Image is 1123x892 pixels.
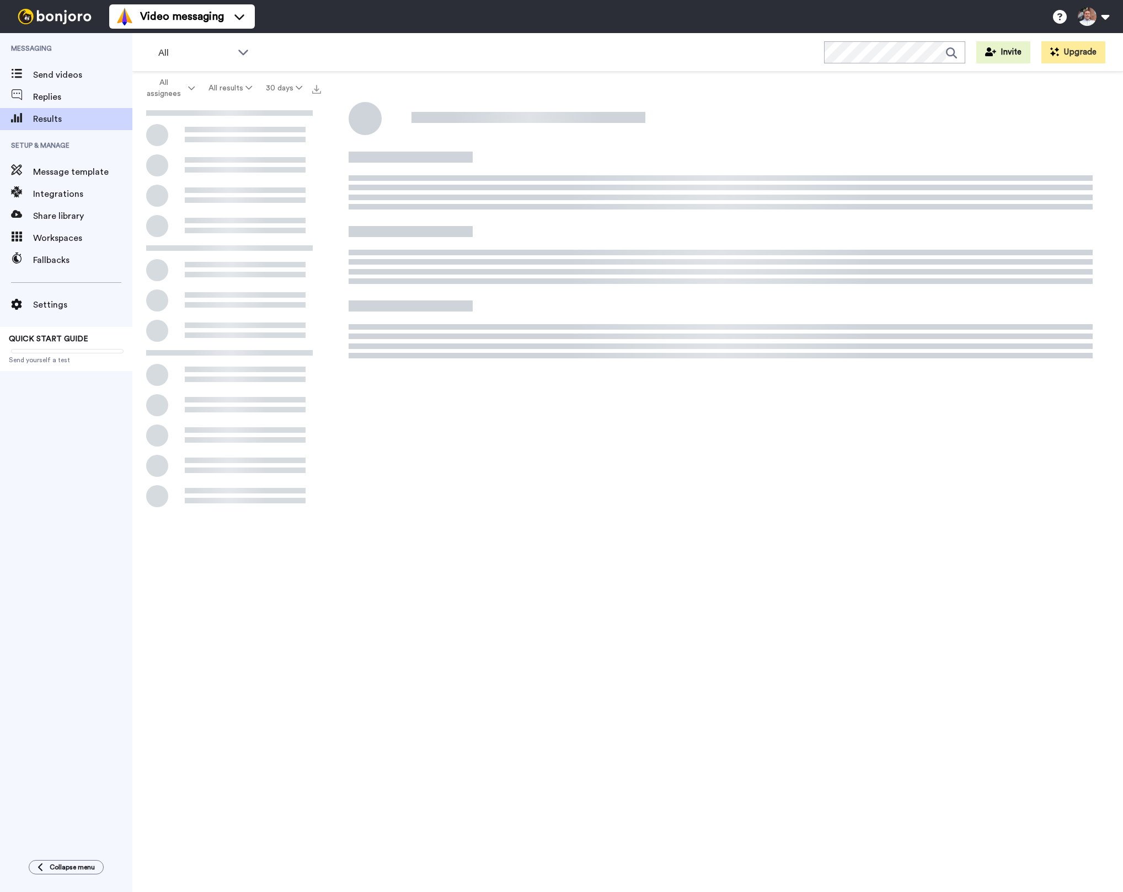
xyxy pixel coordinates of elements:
[309,80,324,96] button: Export all results that match these filters now.
[33,187,132,201] span: Integrations
[33,232,132,245] span: Workspaces
[29,860,104,874] button: Collapse menu
[202,78,259,98] button: All results
[33,112,132,126] span: Results
[50,863,95,872] span: Collapse menu
[135,73,202,104] button: All assignees
[976,41,1030,63] button: Invite
[33,68,132,82] span: Send videos
[33,298,132,311] span: Settings
[312,85,321,94] img: export.svg
[116,8,133,25] img: vm-color.svg
[9,335,88,343] span: QUICK START GUIDE
[9,356,124,364] span: Send yourself a test
[33,165,132,179] span: Message template
[141,77,186,99] span: All assignees
[33,90,132,104] span: Replies
[33,209,132,223] span: Share library
[140,9,224,24] span: Video messaging
[33,254,132,267] span: Fallbacks
[158,46,232,60] span: All
[259,78,309,98] button: 30 days
[1041,41,1105,63] button: Upgrade
[13,9,96,24] img: bj-logo-header-white.svg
